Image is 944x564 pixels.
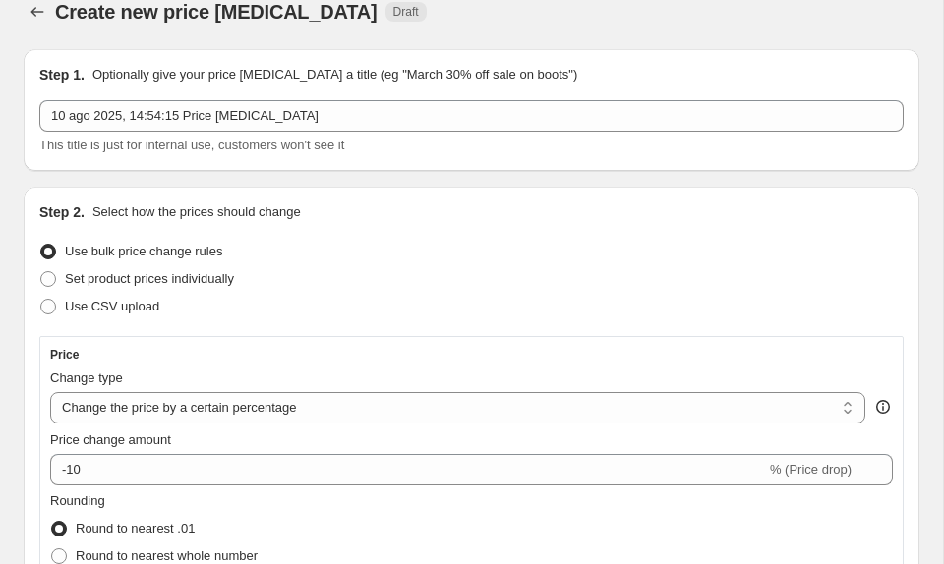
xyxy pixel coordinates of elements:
[65,244,222,258] span: Use bulk price change rules
[50,493,105,508] span: Rounding
[92,202,301,222] p: Select how the prices should change
[76,548,258,563] span: Round to nearest whole number
[770,462,852,477] span: % (Price drop)
[39,100,904,132] input: 30% off holiday sale
[76,521,195,536] span: Round to nearest .01
[65,299,159,313] span: Use CSV upload
[39,202,85,222] h2: Step 2.
[50,454,766,485] input: -15
[50,370,123,385] span: Change type
[39,65,85,85] h2: Step 1.
[92,65,577,85] p: Optionally give your price [MEDICAL_DATA] a title (eg "March 30% off sale on boots")
[39,138,344,152] span: This title is just for internal use, customers won't see it
[873,397,893,417] div: help
[55,1,378,23] span: Create new price [MEDICAL_DATA]
[50,432,171,447] span: Price change amount
[393,4,419,20] span: Draft
[65,271,234,286] span: Set product prices individually
[50,347,79,363] h3: Price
